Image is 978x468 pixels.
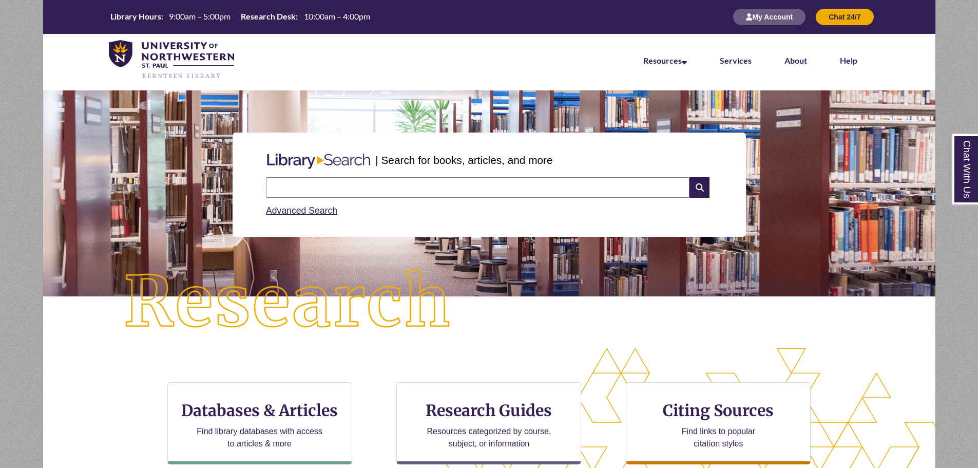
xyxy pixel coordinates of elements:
button: My Account [733,9,806,25]
a: My Account [733,12,806,21]
table: Hours Today [106,11,374,22]
a: Hours Today [106,11,374,23]
a: About [784,55,807,65]
span: 9:00am – 5:00pm [169,11,231,21]
p: Find library databases with access to articles & more [193,425,327,450]
a: Chat 24/7 [816,12,873,21]
th: Library Hours: [106,11,165,22]
img: UNWSP Library Logo [109,40,235,80]
a: Services [720,55,752,65]
a: Citing Sources Find links to popular citation styles [626,382,811,464]
span: 10:00am – 4:00pm [304,11,370,21]
img: Research [87,233,489,372]
h3: Research Guides [405,401,572,420]
a: Resources [643,55,687,65]
i: Search [689,177,709,198]
p: Resources categorized by course, subject, or information [422,425,556,450]
th: Research Desk: [237,11,299,22]
h3: Citing Sources [656,401,781,420]
a: Research Guides Resources categorized by course, subject, or information [396,382,581,464]
h3: Databases & Articles [176,401,343,420]
a: Databases & Articles Find library databases with access to articles & more [167,382,352,464]
a: Advanced Search [266,205,337,216]
button: Chat 24/7 [816,9,873,25]
p: | Search for books, articles, and more [375,152,552,168]
a: Help [840,55,857,65]
p: Find links to popular citation styles [668,425,769,450]
img: Libary Search [262,149,375,173]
